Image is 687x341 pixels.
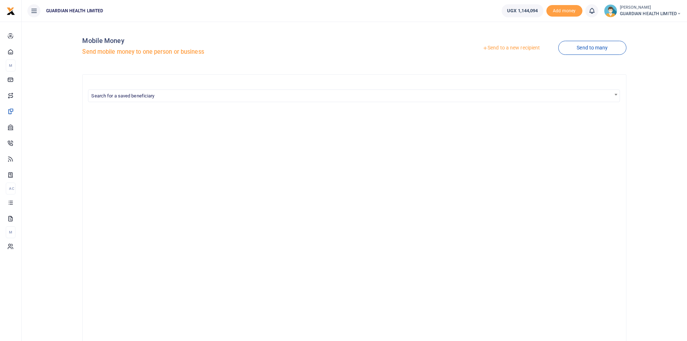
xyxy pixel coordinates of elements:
span: GUARDIAN HEALTH LIMITED [620,10,681,17]
li: Wallet ballance [499,4,546,17]
span: Search for a saved beneficiary [88,89,620,102]
span: UGX 1,144,094 [507,7,538,14]
a: logo-small logo-large logo-large [6,8,15,13]
li: Toup your wallet [546,5,582,17]
a: Send to a new recipient [464,41,558,54]
h5: Send mobile money to one person or business [82,48,351,56]
span: Search for a saved beneficiary [91,93,154,99]
span: GUARDIAN HEALTH LIMITED [43,8,106,14]
small: [PERSON_NAME] [620,5,681,11]
img: profile-user [604,4,617,17]
img: logo-small [6,7,15,16]
a: UGX 1,144,094 [502,4,543,17]
li: Ac [6,183,16,194]
a: Add money [546,8,582,13]
li: M [6,60,16,71]
a: Send to many [558,41,626,55]
li: M [6,226,16,238]
span: Search for a saved beneficiary [88,90,619,101]
h4: Mobile Money [82,37,351,45]
a: profile-user [PERSON_NAME] GUARDIAN HEALTH LIMITED [604,4,681,17]
span: Add money [546,5,582,17]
